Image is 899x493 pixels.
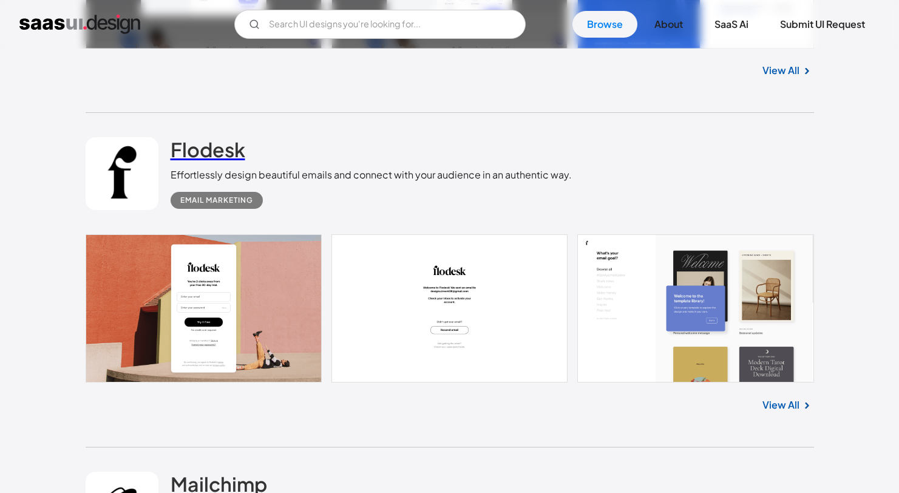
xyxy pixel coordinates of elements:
[19,15,140,34] a: home
[171,137,245,161] h2: Flodesk
[640,11,697,38] a: About
[180,193,253,208] div: Email Marketing
[171,137,245,168] a: Flodesk
[234,10,526,39] form: Email Form
[171,168,572,182] div: Effortlessly design beautiful emails and connect with your audience in an authentic way.
[234,10,526,39] input: Search UI designs you're looking for...
[762,63,799,78] a: View All
[700,11,763,38] a: SaaS Ai
[762,398,799,412] a: View All
[572,11,637,38] a: Browse
[765,11,880,38] a: Submit UI Request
